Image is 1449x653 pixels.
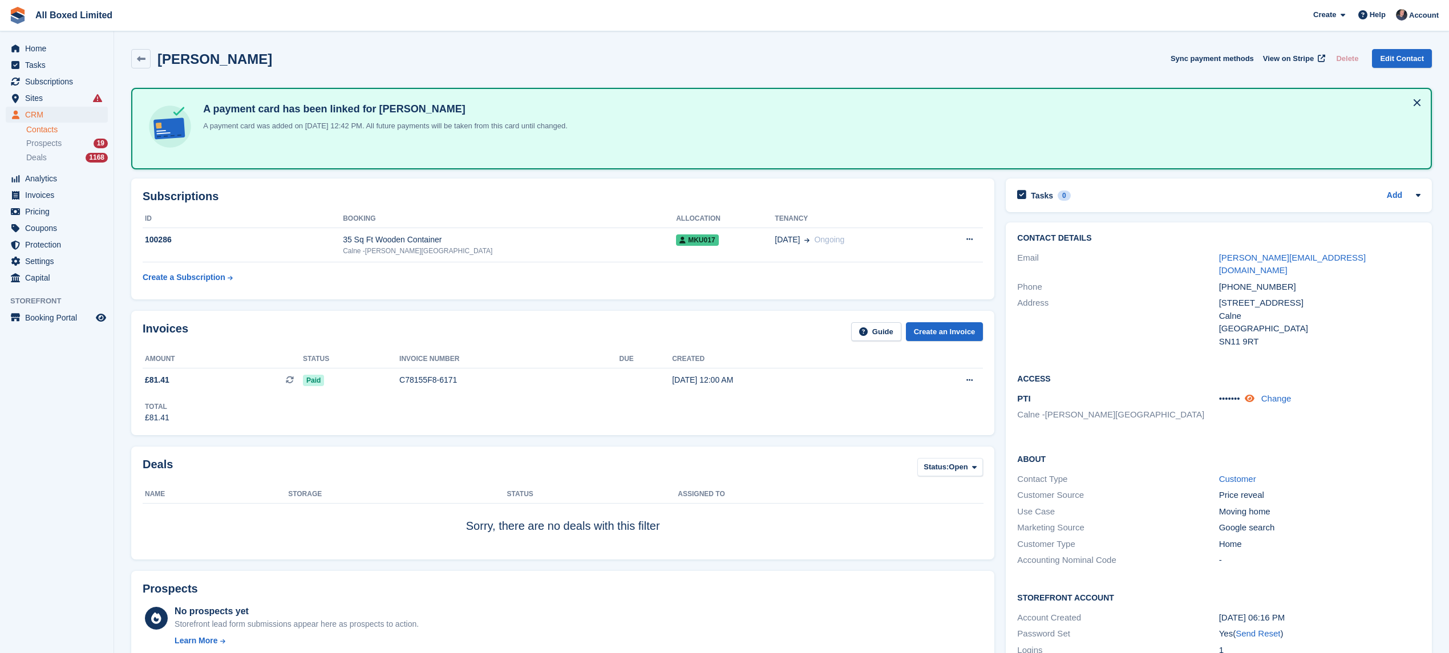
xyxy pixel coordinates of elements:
h2: [PERSON_NAME] [157,51,272,67]
div: Contact Type [1017,473,1219,486]
div: 1168 [86,153,108,163]
a: menu [6,310,108,326]
a: menu [6,107,108,123]
span: Ongoing [814,235,844,244]
div: 0 [1058,190,1071,201]
div: Calne -[PERSON_NAME][GEOGRAPHIC_DATA] [343,246,676,256]
div: [PHONE_NUMBER] [1219,281,1420,294]
h2: Deals [143,458,173,479]
th: Assigned to [678,485,983,504]
div: Home [1219,538,1420,551]
a: menu [6,90,108,106]
a: menu [6,57,108,73]
a: Change [1261,394,1292,403]
th: Status [507,485,678,504]
span: Paid [303,375,324,386]
div: Storefront lead form submissions appear here as prospects to action. [175,618,419,630]
span: Home [25,40,94,56]
div: 100286 [143,234,343,246]
span: £81.41 [145,374,169,386]
th: Tenancy [775,210,930,228]
a: menu [6,237,108,253]
button: Delete [1331,49,1363,68]
a: Learn More [175,635,419,647]
div: 19 [94,139,108,148]
span: Booking Portal [25,310,94,326]
div: SN11 9RT [1219,335,1420,348]
div: [DATE] 06:16 PM [1219,611,1420,624]
a: menu [6,220,108,236]
a: Preview store [94,311,108,325]
div: Google search [1219,521,1420,534]
p: A payment card was added on [DATE] 12:42 PM. All future payments will be taken from this card unt... [199,120,568,132]
span: Create [1313,9,1336,21]
th: Amount [143,350,303,368]
span: Sites [25,90,94,106]
a: Contacts [26,124,108,135]
div: Learn More [175,635,217,647]
span: ••••••• [1219,394,1240,403]
div: Moving home [1219,505,1420,518]
div: Use Case [1017,505,1219,518]
span: Sorry, there are no deals with this filter [466,520,660,532]
button: Sync payment methods [1171,49,1254,68]
th: Status [303,350,399,368]
div: Customer Source [1017,489,1219,502]
div: Phone [1017,281,1219,294]
th: ID [143,210,343,228]
a: menu [6,187,108,203]
th: Created [672,350,896,368]
span: Tasks [25,57,94,73]
span: Prospects [26,138,62,149]
div: £81.41 [145,412,169,424]
span: Capital [25,270,94,286]
div: Address [1017,297,1219,348]
span: Help [1370,9,1386,21]
h2: Contact Details [1017,234,1420,243]
button: Status: Open [917,458,983,477]
h2: About [1017,453,1420,464]
a: menu [6,74,108,90]
a: Create a Subscription [143,267,233,288]
div: 35 Sq Ft Wooden Container [343,234,676,246]
div: Marketing Source [1017,521,1219,534]
img: stora-icon-8386f47178a22dfd0bd8f6a31ec36ba5ce8667c1dd55bd0f319d3a0aa187defe.svg [9,7,26,24]
a: Deals 1168 [26,152,108,164]
div: No prospects yet [175,605,419,618]
span: Settings [25,253,94,269]
th: Invoice number [399,350,619,368]
h2: Access [1017,372,1420,384]
div: Email [1017,252,1219,277]
div: - [1219,554,1420,567]
i: Smart entry sync failures have occurred [93,94,102,103]
div: Create a Subscription [143,271,225,283]
span: Pricing [25,204,94,220]
a: menu [6,253,108,269]
div: Password Set [1017,627,1219,640]
h2: Tasks [1031,190,1053,201]
div: Total [145,401,169,412]
div: [GEOGRAPHIC_DATA] [1219,322,1420,335]
div: [STREET_ADDRESS] [1219,297,1420,310]
span: [DATE] [775,234,800,246]
th: Name [143,485,288,504]
span: Storefront [10,295,114,307]
div: Account Created [1017,611,1219,624]
div: [DATE] 12:00 AM [672,374,896,386]
span: Protection [25,237,94,253]
h2: Prospects [143,582,198,595]
a: All Boxed Limited [31,6,117,25]
a: menu [6,204,108,220]
a: Customer [1219,474,1256,484]
div: Yes [1219,627,1420,640]
span: Account [1409,10,1439,21]
h2: Subscriptions [143,190,983,203]
span: Analytics [25,171,94,186]
a: View on Stripe [1258,49,1327,68]
span: PTI [1017,394,1030,403]
th: Due [619,350,672,368]
a: Prospects 19 [26,137,108,149]
th: Storage [288,485,507,504]
span: Coupons [25,220,94,236]
div: Calne [1219,310,1420,323]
